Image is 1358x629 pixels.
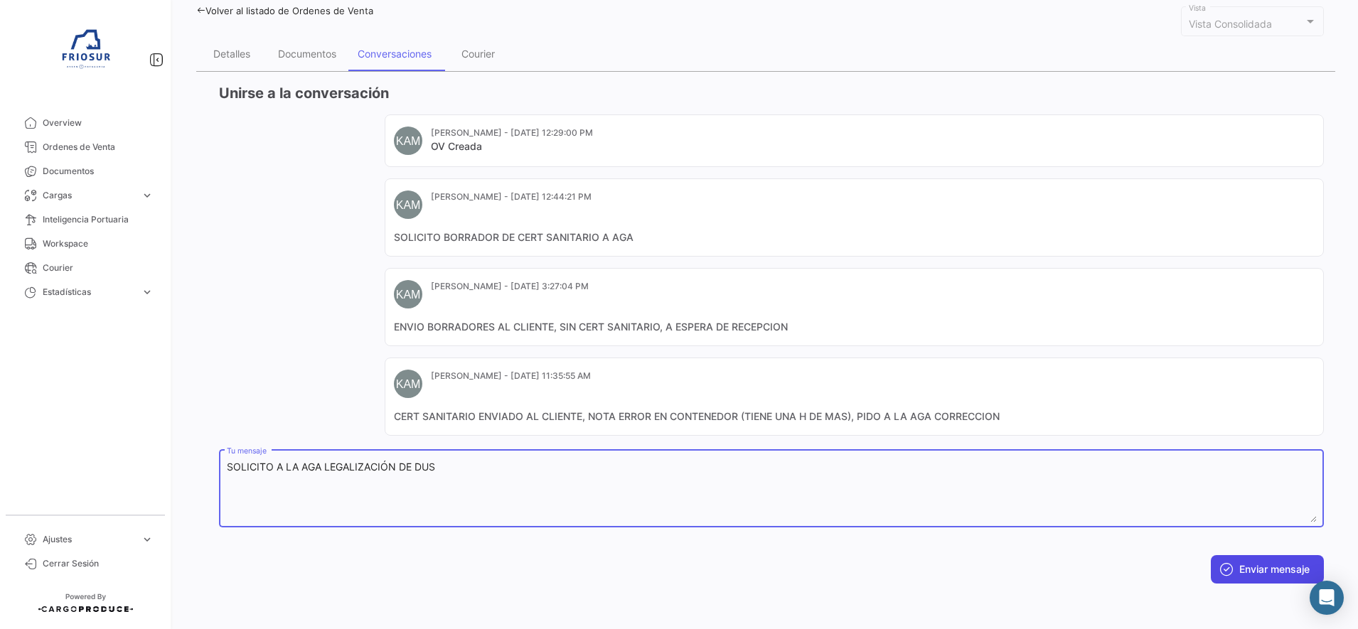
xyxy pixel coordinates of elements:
[196,5,373,16] a: Volver al listado de Ordenes de Venta
[431,139,593,154] mat-card-title: OV Creada
[43,286,135,299] span: Estadísticas
[11,135,159,159] a: Ordenes de Venta
[43,117,154,129] span: Overview
[11,111,159,135] a: Overview
[43,262,154,274] span: Courier
[431,127,593,139] mat-card-subtitle: [PERSON_NAME] - [DATE] 12:29:00 PM
[278,48,336,60] div: Documentos
[394,230,1315,244] mat-card-content: SOLICITO BORRADOR DE CERT SANITARIO A AGA
[394,127,422,155] div: KAM
[43,557,154,570] span: Cerrar Sesión
[394,280,422,308] div: KAM
[11,256,159,280] a: Courier
[1189,18,1272,30] span: Vista Consolidada
[11,232,159,256] a: Workspace
[50,17,121,88] img: 6ea6c92c-e42a-4aa8-800a-31a9cab4b7b0.jpg
[43,165,154,178] span: Documentos
[43,213,154,226] span: Inteligencia Portuaria
[1310,581,1344,615] div: Abrir Intercom Messenger
[43,237,154,250] span: Workspace
[141,286,154,299] span: expand_more
[1211,555,1324,584] button: Enviar mensaje
[431,280,589,293] mat-card-subtitle: [PERSON_NAME] - [DATE] 3:27:04 PM
[141,533,154,546] span: expand_more
[358,48,432,60] div: Conversaciones
[43,533,135,546] span: Ajustes
[43,189,135,202] span: Cargas
[141,189,154,202] span: expand_more
[394,370,422,398] div: KAM
[431,190,592,203] mat-card-subtitle: [PERSON_NAME] - [DATE] 12:44:21 PM
[431,370,591,382] mat-card-subtitle: [PERSON_NAME] - [DATE] 11:35:55 AM
[394,320,1315,334] mat-card-content: ENVIO BORRADORES AL CLIENTE, SIN CERT SANITARIO, A ESPERA DE RECEPCION
[219,83,1324,103] h3: Unirse a la conversación
[394,409,1315,424] mat-card-content: CERT SANITARIO ENVIADO AL CLIENTE, NOTA ERROR EN CONTENEDOR (TIENE UNA H DE MAS), PIDO A LA AGA C...
[43,141,154,154] span: Ordenes de Venta
[461,48,495,60] div: Courier
[213,48,250,60] div: Detalles
[394,190,422,219] div: KAM
[11,208,159,232] a: Inteligencia Portuaria
[11,159,159,183] a: Documentos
